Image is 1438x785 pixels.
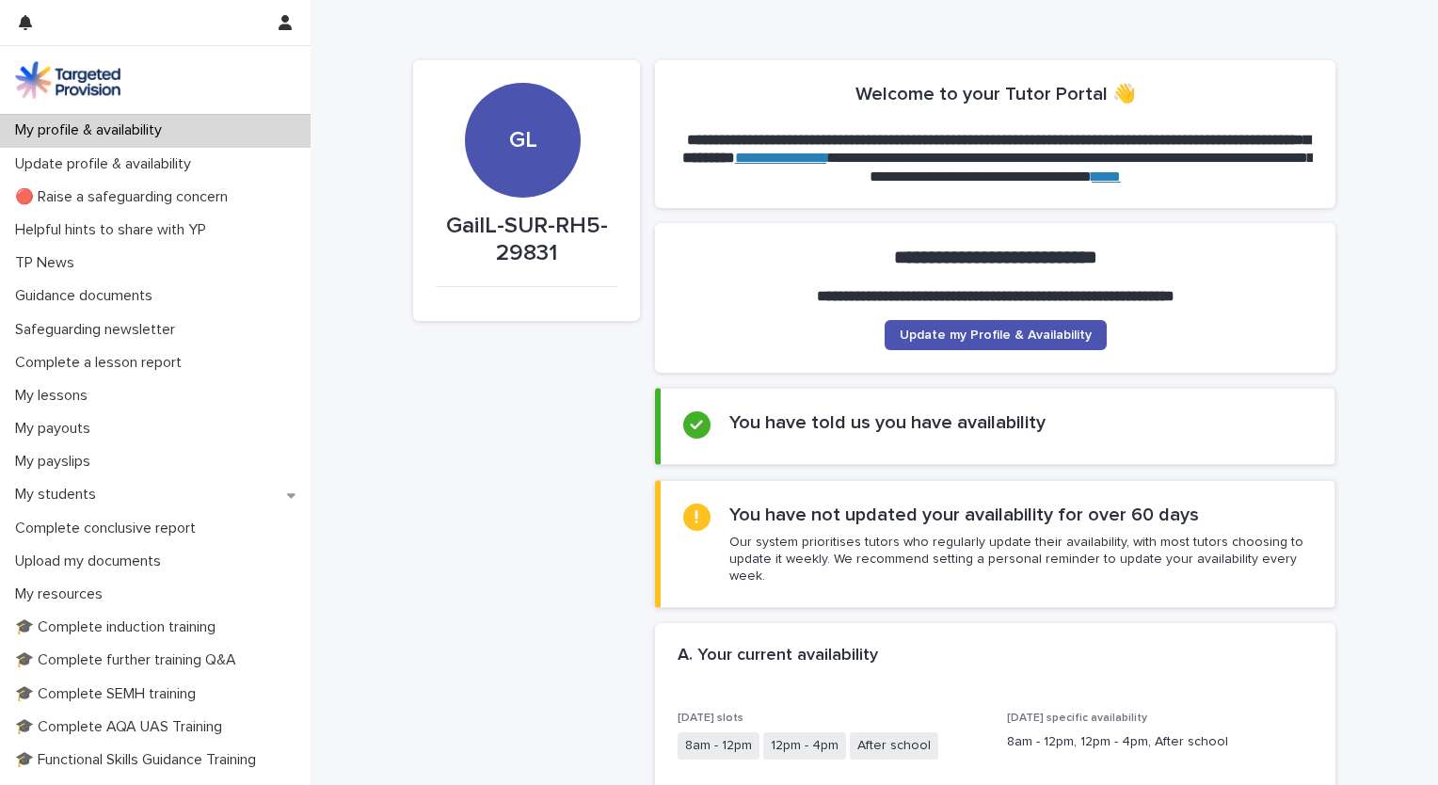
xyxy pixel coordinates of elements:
p: Update profile & availability [8,155,206,173]
p: 🎓 Complete induction training [8,618,231,636]
p: My payouts [8,420,105,438]
span: 12pm - 4pm [763,732,846,760]
p: 🎓 Complete SEMH training [8,685,211,703]
p: My lessons [8,387,103,405]
h2: You have told us you have availability [729,411,1046,434]
p: Complete a lesson report [8,354,197,372]
p: TP News [8,254,89,272]
p: My payslips [8,453,105,471]
h2: You have not updated your availability for over 60 days [729,504,1199,526]
div: GL [465,12,580,154]
p: My resources [8,585,118,603]
span: 8am - 12pm [678,732,759,760]
p: GailL-SUR-RH5-29831 [436,213,617,267]
p: Helpful hints to share with YP [8,221,221,239]
img: M5nRWzHhSzIhMunXDL62 [15,61,120,99]
span: [DATE] specific availability [1007,713,1147,724]
p: Complete conclusive report [8,520,211,537]
p: Upload my documents [8,553,176,570]
p: Safeguarding newsletter [8,321,190,339]
p: 🔴 Raise a safeguarding concern [8,188,243,206]
h2: A. Your current availability [678,646,878,666]
p: My profile & availability [8,121,177,139]
p: 🎓 Functional Skills Guidance Training [8,751,271,769]
a: Update my Profile & Availability [885,320,1107,350]
p: My students [8,486,111,504]
span: [DATE] slots [678,713,743,724]
p: Our system prioritises tutors who regularly update their availability, with most tutors choosing ... [729,534,1312,585]
h2: Welcome to your Tutor Portal 👋 [855,83,1136,105]
p: 🎓 Complete AQA UAS Training [8,718,237,736]
p: 🎓 Complete further training Q&A [8,651,251,669]
span: Update my Profile & Availability [900,328,1092,342]
p: 8am - 12pm, 12pm - 4pm, After school [1007,732,1314,752]
p: Guidance documents [8,287,168,305]
span: After school [850,732,938,760]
